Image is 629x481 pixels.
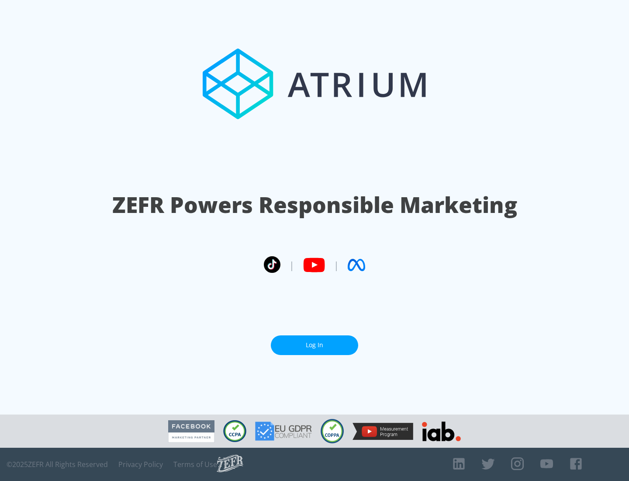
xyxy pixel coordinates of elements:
a: Log In [271,335,358,355]
a: Privacy Policy [118,460,163,469]
img: YouTube Measurement Program [353,423,413,440]
img: Facebook Marketing Partner [168,420,214,443]
h1: ZEFR Powers Responsible Marketing [112,190,517,220]
img: CCPA Compliant [223,420,246,442]
img: IAB [422,422,461,441]
span: | [289,258,294,272]
span: | [334,258,339,272]
a: Terms of Use [173,460,217,469]
img: GDPR Compliant [255,422,312,441]
span: © 2025 ZEFR All Rights Reserved [7,460,108,469]
img: COPPA Compliant [321,419,344,443]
